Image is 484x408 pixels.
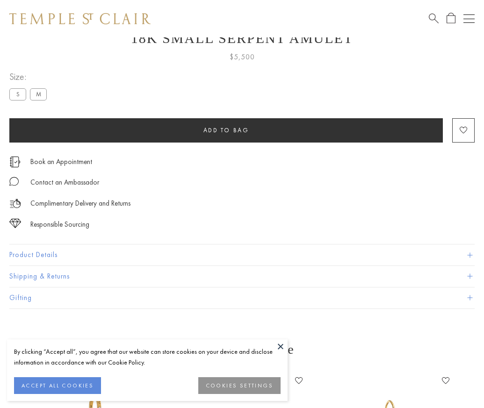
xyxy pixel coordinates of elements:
[9,266,475,287] button: Shipping & Returns
[14,377,101,394] button: ACCEPT ALL COOKIES
[9,157,21,167] img: icon_appointment.svg
[9,13,151,24] img: Temple St. Clair
[203,126,249,134] span: Add to bag
[463,13,475,24] button: Open navigation
[447,13,455,24] a: Open Shopping Bag
[198,377,281,394] button: COOKIES SETTINGS
[9,118,443,143] button: Add to bag
[429,13,439,24] a: Search
[9,88,26,100] label: S
[14,346,281,368] div: By clicking “Accept all”, you agree that our website can store cookies on your device and disclos...
[230,51,255,63] span: $5,500
[9,69,51,85] span: Size:
[30,88,47,100] label: M
[30,157,92,167] a: Book an Appointment
[30,219,89,230] div: Responsible Sourcing
[30,177,99,188] div: Contact an Ambassador
[30,198,130,209] p: Complimentary Delivery and Returns
[9,287,475,308] button: Gifting
[9,219,21,228] img: icon_sourcing.svg
[9,198,21,209] img: icon_delivery.svg
[9,244,475,265] button: Product Details
[9,177,19,186] img: MessageIcon-01_2.svg
[9,30,475,46] h1: 18K Small Serpent Amulet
